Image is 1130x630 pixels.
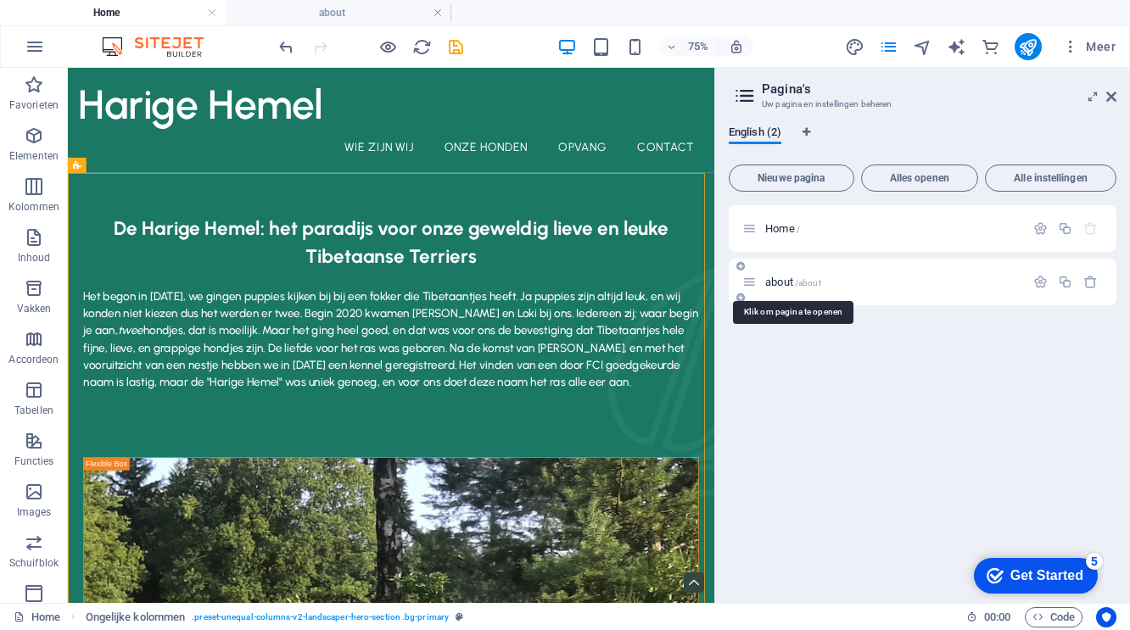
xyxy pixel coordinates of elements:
i: Design (Ctrl+Alt+Y) [845,37,864,57]
p: Functies [14,454,54,468]
span: Alle instellingen [993,173,1109,183]
p: Vakken [17,302,52,315]
nav: breadcrumb [86,607,464,627]
a: Klik om selectie op te heffen, dubbelklik om Pagina's te open [14,607,60,627]
span: Meer [1062,38,1116,55]
span: 00 00 [984,607,1010,627]
button: publish [1015,33,1042,60]
h3: Uw pagina en instellingen beheren [762,97,1082,112]
span: English (2) [729,122,781,146]
span: /about [795,278,821,287]
p: Images [17,505,52,519]
button: save [445,36,466,57]
span: Alles openen [869,173,971,183]
p: Elementen [9,149,59,163]
button: Code [1025,607,1082,627]
span: Nieuwe pagina [736,173,847,183]
span: . preset-unequal-columns-v2-landscaper-hero-section .bg-primary [192,607,449,627]
button: 75% [659,36,719,57]
div: De startpagina kan niet worden verwijderd [1083,221,1098,236]
div: Get Started [50,19,123,34]
button: Usercentrics [1096,607,1116,627]
div: 5 [126,3,143,20]
h2: Pagina's [762,81,1116,97]
div: Dupliceren [1058,275,1072,289]
i: Pagina's (Ctrl+Alt+S) [879,37,898,57]
button: commerce [981,36,1001,57]
button: Meer [1055,33,1122,60]
i: Opslaan (Ctrl+S) [446,37,466,57]
h6: 75% [685,36,712,57]
div: Verwijderen [1083,275,1098,289]
i: Pagina opnieuw laden [412,37,432,57]
div: Dupliceren [1058,221,1072,236]
div: Instellingen [1033,221,1048,236]
p: Kolommen [8,200,60,214]
button: reload [411,36,432,57]
div: about/about [760,276,1025,287]
span: / [797,225,800,234]
p: Accordeon [8,353,59,366]
i: Ongedaan maken: Menu-item wijzigen (Ctrl+Z) [277,37,296,57]
span: Klik om te selecteren, dubbelklik om te bewerken [86,607,186,627]
i: Commerce [981,37,1000,57]
i: Stel bij het wijzigen van de grootte van de weergegeven website automatisch het juist zoomniveau ... [729,39,744,54]
button: pages [879,36,899,57]
i: Dit element is een aanpasbare voorinstelling [456,612,463,622]
button: design [845,36,865,57]
button: navigator [913,36,933,57]
button: Alle instellingen [985,164,1116,192]
button: Alles openen [861,164,978,192]
div: Instellingen [1033,275,1048,289]
p: Favorieten [9,98,59,112]
span: about [765,276,821,288]
button: Nieuwe pagina [729,164,854,192]
span: : [996,610,999,623]
img: Editor Logo [98,36,225,57]
div: Get Started 5 items remaining, 0% complete [14,8,137,44]
p: Inhoud [18,251,51,265]
p: Tabellen [14,404,53,417]
span: Code [1032,607,1075,627]
button: text_generator [947,36,967,57]
div: Home/ [760,223,1025,234]
span: Home [765,222,800,235]
h4: about [226,3,451,22]
div: Taal-tabbladen [729,125,1116,158]
p: Schuifblok [9,556,59,570]
i: AI Writer [947,37,966,57]
i: Navigator [913,37,932,57]
button: undo [276,36,296,57]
